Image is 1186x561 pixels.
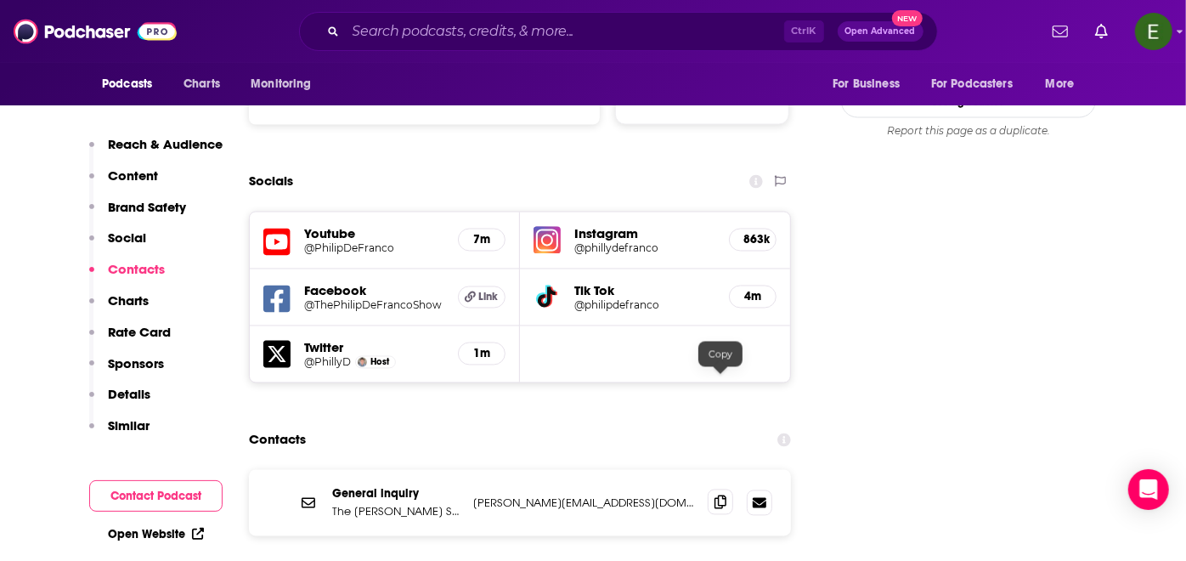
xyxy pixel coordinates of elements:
[102,72,152,96] span: Podcasts
[1135,13,1172,50] img: User Profile
[841,125,1096,139] div: Report this page as a duplicate.
[108,292,149,309] p: Charts
[184,72,220,96] span: Charts
[574,283,715,299] h5: Tik Tok
[89,229,146,261] button: Social
[108,199,186,215] p: Brand Safety
[304,340,444,356] h5: Twitter
[108,527,204,541] a: Open Website
[89,386,150,417] button: Details
[89,292,149,324] button: Charts
[821,68,921,100] button: open menu
[304,299,444,312] a: @ThePhilipDeFrancoShow
[89,417,150,449] button: Similar
[108,417,150,433] p: Similar
[892,10,923,26] span: New
[574,242,715,255] a: @phillydefranco
[743,290,762,304] h5: 4m
[304,356,351,369] a: @PhillyD
[1135,13,1172,50] button: Show profile menu
[89,199,186,230] button: Brand Safety
[108,324,171,340] p: Rate Card
[1088,17,1115,46] a: Show notifications dropdown
[1135,13,1172,50] span: Logged in as Emily.Kaplan
[249,166,293,198] h2: Socials
[472,233,491,247] h5: 7m
[1046,17,1075,46] a: Show notifications dropdown
[89,167,158,199] button: Content
[346,18,784,45] input: Search podcasts, credits, & more...
[931,72,1013,96] span: For Podcasters
[472,347,491,361] h5: 1m
[89,355,164,387] button: Sponsors
[920,68,1037,100] button: open menu
[332,505,460,519] p: The [PERSON_NAME] Show
[108,261,165,277] p: Contacts
[14,15,177,48] img: Podchaser - Follow, Share and Rate Podcasts
[108,355,164,371] p: Sponsors
[698,342,743,367] div: Copy
[479,291,499,304] span: Link
[1046,72,1075,96] span: More
[458,286,505,309] a: Link
[249,424,306,456] h2: Contacts
[743,233,762,247] h5: 863k
[1128,469,1169,510] div: Open Intercom Messenger
[108,386,150,402] p: Details
[304,242,444,255] a: @PhilipDeFranco
[574,299,715,312] a: @philipdefranco
[108,136,223,152] p: Reach & Audience
[239,68,333,100] button: open menu
[304,226,444,242] h5: Youtube
[534,227,561,254] img: iconImage
[473,496,694,511] p: [PERSON_NAME][EMAIL_ADDRESS][DOMAIN_NAME]
[299,12,938,51] div: Search podcasts, credits, & more...
[89,261,165,292] button: Contacts
[90,68,174,100] button: open menu
[845,27,916,36] span: Open Advanced
[108,229,146,246] p: Social
[1034,68,1096,100] button: open menu
[304,283,444,299] h5: Facebook
[833,72,900,96] span: For Business
[108,167,158,184] p: Content
[838,21,923,42] button: Open AdvancedNew
[89,480,223,512] button: Contact Podcast
[332,487,460,501] p: General inquiry
[574,226,715,242] h5: Instagram
[358,358,367,367] img: Philip DeFranco
[89,136,223,167] button: Reach & Audience
[370,357,389,368] span: Host
[251,72,311,96] span: Monitoring
[172,68,230,100] a: Charts
[784,20,824,42] span: Ctrl K
[89,324,171,355] button: Rate Card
